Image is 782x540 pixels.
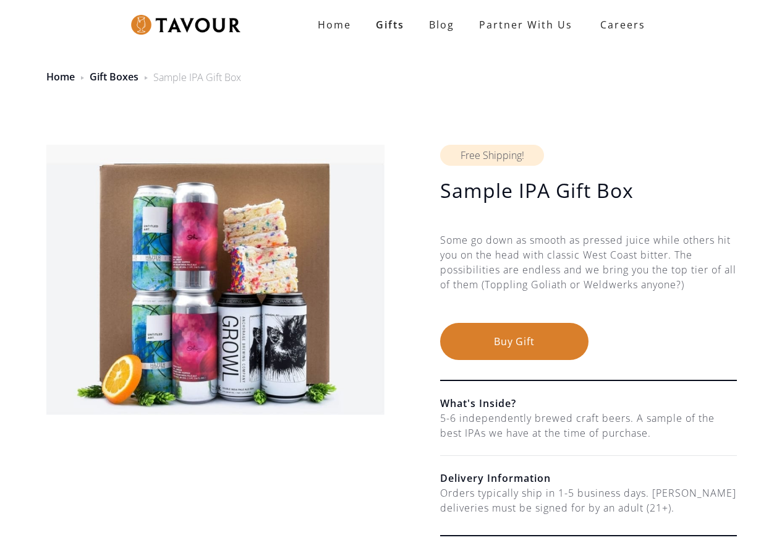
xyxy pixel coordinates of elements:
a: Home [305,12,363,37]
strong: Home [318,18,351,32]
a: Gift Boxes [90,70,138,84]
div: 5-6 independently brewed craft beers. A sample of the best IPAs we have at the time of purchase. [440,411,737,440]
strong: Careers [600,12,645,37]
div: Some go down as smooth as pressed juice while others hit you on the head with classic West Coast ... [440,233,737,323]
a: Gifts [363,12,417,37]
h6: What's Inside? [440,396,737,411]
h1: Sample IPA Gift Box [440,178,737,203]
div: Orders typically ship in 1-5 business days. [PERSON_NAME] deliveries must be signed for by an adu... [440,486,737,515]
a: partner with us [467,12,585,37]
h6: Delivery Information [440,471,737,486]
a: Home [46,70,75,84]
a: Blog [417,12,467,37]
div: Sample IPA Gift Box [153,70,241,85]
button: Buy Gift [440,323,589,360]
a: Careers [585,7,655,42]
div: Free Shipping! [440,145,544,166]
